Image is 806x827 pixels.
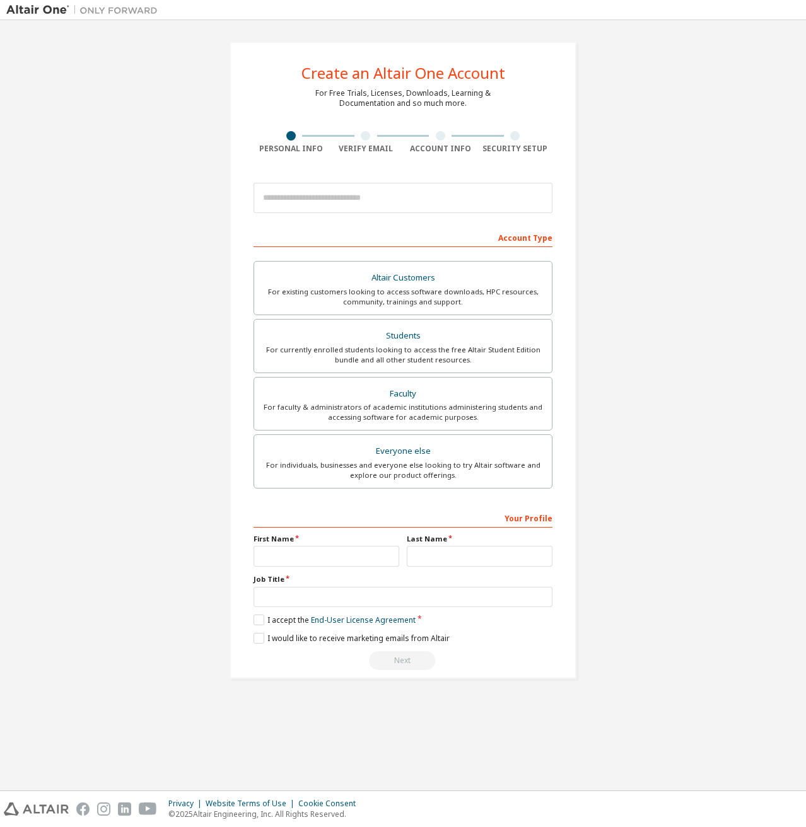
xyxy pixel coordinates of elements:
div: Create an Altair One Account [301,66,505,81]
div: Students [262,327,544,345]
label: Last Name [407,534,552,544]
div: Your Profile [254,507,552,528]
div: Account Info [403,144,478,154]
div: Everyone else [262,442,544,460]
div: Website Terms of Use [206,799,298,809]
div: For existing customers looking to access software downloads, HPC resources, community, trainings ... [262,287,544,307]
div: Cookie Consent [298,799,363,809]
label: First Name [254,534,399,544]
label: I accept the [254,615,416,625]
label: I would like to receive marketing emails from Altair [254,633,450,644]
img: instagram.svg [97,802,110,816]
div: For currently enrolled students looking to access the free Altair Student Edition bundle and all ... [262,345,544,365]
div: Altair Customers [262,269,544,287]
label: Job Title [254,574,552,584]
div: Privacy [168,799,206,809]
div: For Free Trials, Licenses, Downloads, Learning & Documentation and so much more. [315,88,491,108]
div: Verify Email [329,144,404,154]
img: facebook.svg [76,802,90,816]
img: youtube.svg [139,802,157,816]
img: Altair One [6,4,164,16]
img: altair_logo.svg [4,802,69,816]
p: © 2025 Altair Engineering, Inc. All Rights Reserved. [168,809,363,819]
div: Security Setup [478,144,553,154]
div: For faculty & administrators of academic institutions administering students and accessing softwa... [262,402,544,422]
div: For individuals, businesses and everyone else looking to try Altair software and explore our prod... [262,460,544,480]
div: Account Type [254,227,552,247]
div: Read and acccept EULA to continue [254,651,552,670]
a: End-User License Agreement [311,615,416,625]
img: linkedin.svg [118,802,131,816]
div: Faculty [262,385,544,403]
div: Personal Info [254,144,329,154]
